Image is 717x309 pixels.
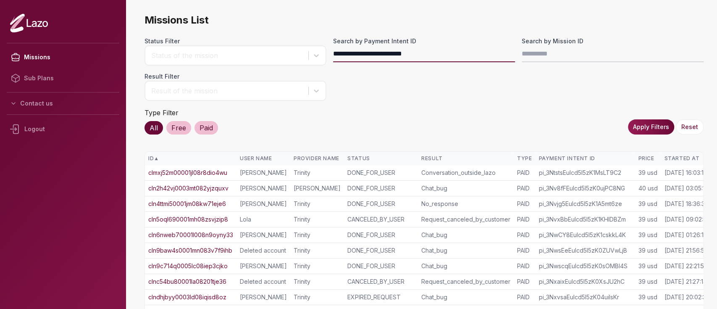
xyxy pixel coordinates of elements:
div: ID [148,155,233,162]
div: 39 usd [638,246,657,255]
div: [PERSON_NAME] [294,184,341,193]
div: PAID [517,215,532,224]
div: [DATE] 21:56:59 [664,246,708,255]
div: [PERSON_NAME] [240,169,287,177]
div: 39 usd [638,293,657,301]
div: Status of the mission [151,50,304,61]
div: Chat_bug [421,262,510,270]
div: 39 usd [638,231,657,239]
div: Lola [240,215,287,224]
div: DONE_FOR_USER [347,231,415,239]
div: PAID [517,169,532,177]
div: PAID [517,200,532,208]
button: Reset [676,119,704,135]
a: cln9baw4s0001mn083v7f9ihb [148,246,232,255]
div: [PERSON_NAME] [240,262,287,270]
div: [PERSON_NAME] [240,184,287,193]
div: Result of the mission [151,86,304,96]
div: PAID [517,184,532,193]
div: DONE_FOR_USER [347,246,415,255]
div: Trinity [294,215,341,224]
div: Trinity [294,169,341,177]
div: Price [638,155,657,162]
div: 40 usd [638,184,657,193]
div: No_response [421,200,510,208]
div: [DATE] 18:36:35 [664,200,708,208]
div: Provider Name [294,155,341,162]
div: [PERSON_NAME] [240,231,287,239]
div: Trinity [294,293,341,301]
div: Deleted account [240,246,287,255]
a: cln2h42vj0003mt082yjzquxv [148,184,228,193]
div: Trinity [294,262,341,270]
div: DONE_FOR_USER [347,184,415,193]
div: Type [517,155,532,162]
div: [DATE] 22:21:58 [664,262,707,270]
div: pi_3NvxBbEulcd5I5zK1KHIDBZm [538,215,631,224]
div: pi_3NwCY8Eulcd5I5zK1cskkL4K [538,231,631,239]
div: [DATE] 21:27:13 [664,277,706,286]
label: Status Filter [144,37,326,45]
label: Search by Mission ID [522,37,704,45]
button: Apply Filters [628,119,674,135]
div: [DATE] 03:05:15 [664,184,708,193]
div: Request_canceled_by_customer [421,277,510,286]
div: EXPIRED_REQUEST [347,293,415,301]
div: Conversation_outside_lazo [421,169,510,177]
div: PAID [517,293,532,301]
a: clnc54bu80001la08201tje36 [148,277,226,286]
div: Free [166,121,191,135]
span: Missions List [144,13,704,27]
div: Trinity [294,231,341,239]
div: Deleted account [240,277,287,286]
div: PAID [517,231,532,239]
div: Trinity [294,200,341,208]
div: Logout [7,118,119,140]
a: cln4ttmi50001jm08kw71eje6 [148,200,226,208]
div: DONE_FOR_USER [347,200,415,208]
div: Chat_bug [421,293,510,301]
div: PAID [517,262,532,270]
div: PAID [517,277,532,286]
div: CANCELED_BY_USER [347,277,415,286]
div: [PERSON_NAME] [240,293,287,301]
a: clndhjbyy0003ld08iqisd8oz [148,293,226,301]
a: clmxj52m00001jl08r8dio4wu [148,169,227,177]
div: Trinity [294,246,341,255]
div: [DATE] 09:02:01 [664,215,709,224]
div: Status [347,155,415,162]
div: Started At [664,155,709,162]
div: [DATE] 20:02:35 [664,293,709,301]
div: [PERSON_NAME] [240,200,287,208]
div: Result [421,155,510,162]
div: Request_canceled_by_customer [421,215,510,224]
div: pi_3NxaixEulcd5I5zK0XsJU2hC [538,277,631,286]
div: 39 usd [638,277,657,286]
a: Missions [7,47,119,68]
div: Chat_bug [421,246,510,255]
div: Payment Intent ID [538,155,631,162]
div: 39 usd [638,215,657,224]
div: 39 usd [638,169,657,177]
div: 39 usd [638,200,657,208]
a: Sub Plans [7,68,119,89]
div: CANCELED_BY_USER [347,215,415,224]
a: cln6nweb70001l008n9oyny33 [148,231,233,239]
div: Chat_bug [421,184,510,193]
div: pi_3NwscqEulcd5I5zK0sOMBI4S [538,262,631,270]
label: Type Filter [144,108,179,117]
div: Trinity [294,277,341,286]
div: pi_3NxvsaEulcd5I5zK04uiIsKr [538,293,631,301]
div: pi_3NwsEeEulcd5I5zK0ZUVwLjB [538,246,631,255]
div: [DATE] 01:26:19 [664,231,707,239]
span: ▲ [154,155,159,162]
label: Result Filter [144,72,326,81]
div: All [144,121,163,135]
div: pi_3Nvjg5Eulcd5I5zK1A5mt6ze [538,200,631,208]
div: Chat_bug [421,231,510,239]
a: cln5oql690001mh08zsvjzip8 [148,215,228,224]
div: Paid [194,121,218,135]
a: cln9c714q0005lc08iep3cjko [148,262,228,270]
button: Contact us [7,96,119,111]
div: pi_3NtstsEulcd5I5zK1MsLT9C2 [538,169,631,177]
